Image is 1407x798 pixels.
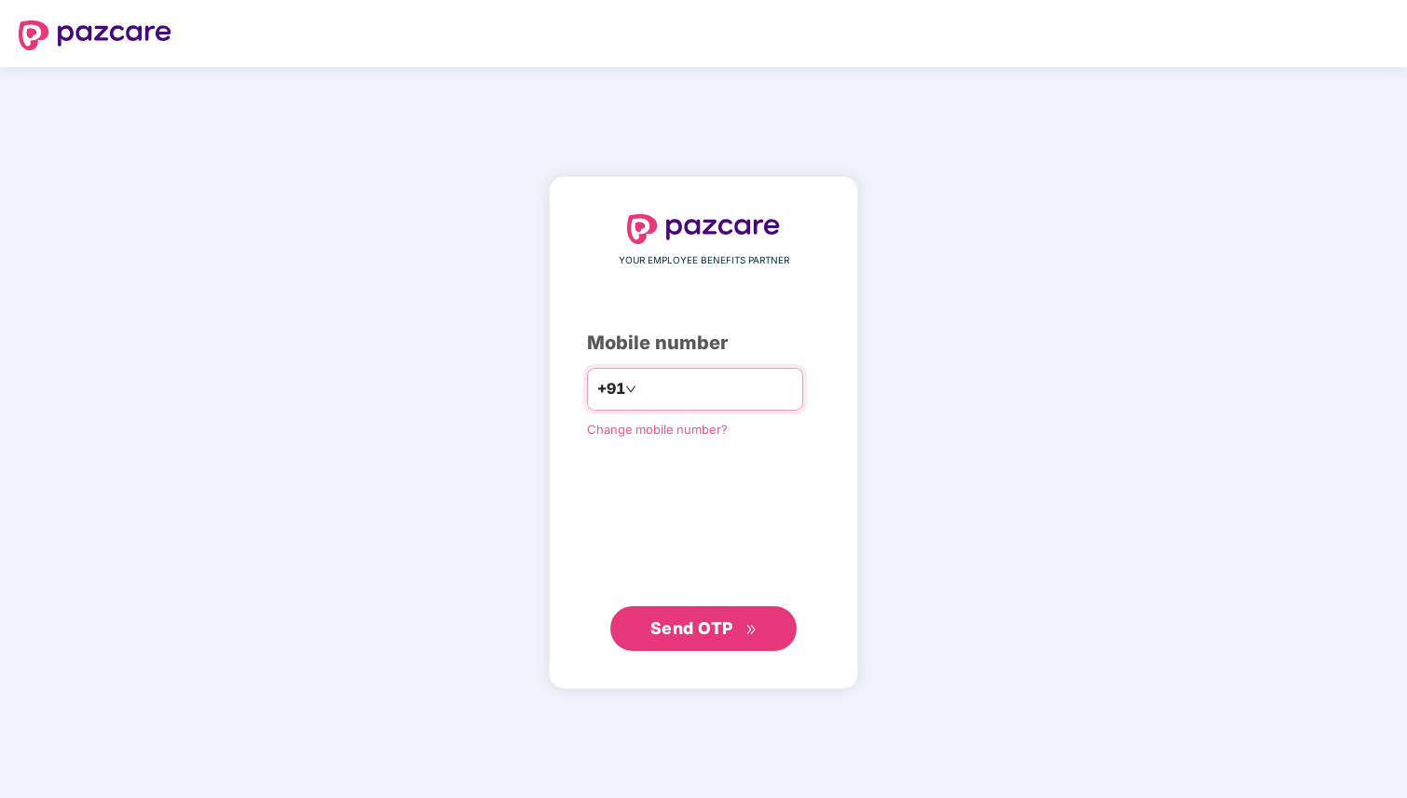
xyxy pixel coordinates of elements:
[619,253,789,268] span: YOUR EMPLOYEE BENEFITS PARTNER
[650,618,733,638] span: Send OTP
[625,384,636,395] span: down
[627,214,780,244] img: logo
[597,377,625,400] span: +91
[587,329,820,358] div: Mobile number
[745,624,758,636] span: double-right
[587,422,728,437] a: Change mobile number?
[19,20,171,50] img: logo
[610,606,797,651] button: Send OTPdouble-right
